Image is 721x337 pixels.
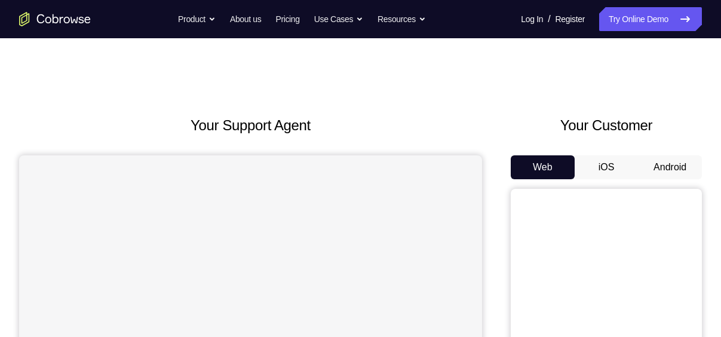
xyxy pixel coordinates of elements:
button: Product [178,7,216,31]
h2: Your Customer [511,115,702,136]
button: Web [511,155,575,179]
h2: Your Support Agent [19,115,482,136]
a: Go to the home page [19,12,91,26]
a: Register [556,7,585,31]
button: Resources [378,7,426,31]
a: Pricing [275,7,299,31]
button: Use Cases [314,7,363,31]
a: Try Online Demo [599,7,702,31]
button: Android [638,155,702,179]
span: / [548,12,550,26]
a: About us [230,7,261,31]
a: Log In [521,7,543,31]
button: iOS [575,155,639,179]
